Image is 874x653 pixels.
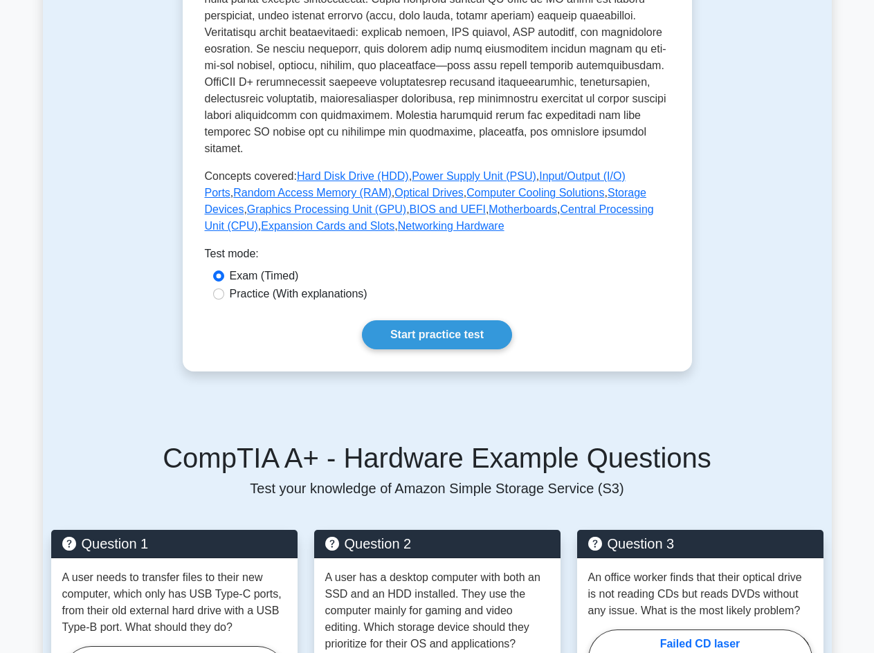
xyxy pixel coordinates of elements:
[51,480,823,497] p: Test your knowledge of Amazon Simple Storage Service (S3)
[325,535,549,552] h5: Question 2
[62,569,286,636] p: A user needs to transfer files to their new computer, which only has USB Type-C ports, from their...
[398,220,504,232] a: Networking Hardware
[588,535,812,552] h5: Question 3
[230,268,299,284] label: Exam (Timed)
[205,168,670,234] p: Concepts covered: , , , , , , , , , , , ,
[205,246,670,268] div: Test mode:
[394,187,464,199] a: Optical Drives
[489,203,557,215] a: Motherboards
[466,187,604,199] a: Computer Cooling Solutions
[261,220,394,232] a: Expansion Cards and Slots
[297,170,409,182] a: Hard Disk Drive (HDD)
[233,187,392,199] a: Random Access Memory (RAM)
[325,569,549,652] p: A user has a desktop computer with both an SSD and an HDD installed. They use the computer mainly...
[62,535,286,552] h5: Question 1
[51,441,823,475] h5: CompTIA A+ - Hardware Example Questions
[410,203,486,215] a: BIOS and UEFI
[230,286,367,302] label: Practice (With explanations)
[362,320,512,349] a: Start practice test
[247,203,406,215] a: Graphics Processing Unit (GPU)
[588,569,812,619] p: An office worker finds that their optical drive is not reading CDs but reads DVDs without any iss...
[205,187,647,215] a: Storage Devices
[412,170,536,182] a: Power Supply Unit (PSU)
